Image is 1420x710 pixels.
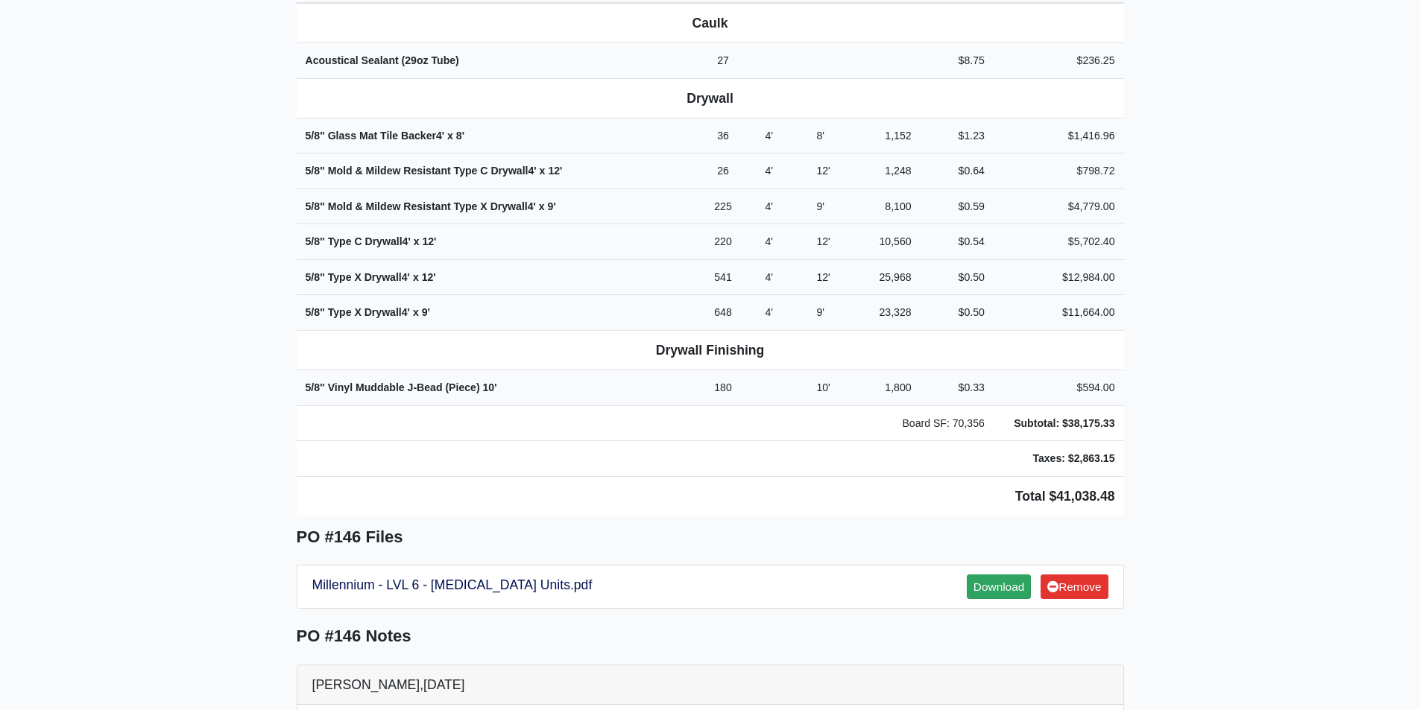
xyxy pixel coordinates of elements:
a: Download [967,574,1031,599]
span: 4' [765,165,773,177]
span: 12' [548,165,562,177]
td: $8.75 [921,43,994,79]
td: 648 [690,295,757,331]
span: 4' [402,306,410,318]
td: $0.64 [921,153,994,189]
strong: Acoustical Sealant (29oz Tube) [306,54,459,66]
td: 541 [690,259,757,295]
span: x [413,306,419,318]
span: x [413,271,419,283]
span: 9' [816,306,824,318]
strong: 5/8" Type X Drywall [306,306,430,318]
strong: 5/8" Mold & Mildew Resistant Type X Drywall [306,200,556,212]
span: 12' [816,235,830,247]
strong: 5/8" Mold & Mildew Resistant Type C Drywall [306,165,563,177]
td: 27 [690,43,757,79]
span: 4' [765,306,773,318]
span: 8' [456,130,464,142]
a: Remove [1041,574,1108,599]
strong: 5/8" Vinyl Muddable J-Bead (Piece) [306,381,497,393]
td: 180 [690,370,757,406]
span: 12' [816,165,830,177]
span: 12' [422,271,436,283]
td: 23,328 [865,295,920,331]
td: $1,416.96 [994,118,1124,153]
h5: PO #146 Notes [297,627,1124,646]
td: $1.23 [921,118,994,153]
span: x [539,200,545,212]
a: Millennium - LVL 6 - [MEDICAL_DATA] Units.pdf [312,577,593,592]
span: 4' [765,271,773,283]
td: 1,248 [865,153,920,189]
span: 4' [436,130,444,142]
td: 26 [690,153,757,189]
td: $4,779.00 [994,188,1124,224]
span: 4' [528,165,537,177]
span: 4' [765,130,773,142]
td: $0.50 [921,295,994,331]
b: Drywall Finishing [656,343,765,358]
td: $0.54 [921,224,994,260]
span: 4' [403,235,411,247]
div: [PERSON_NAME], [297,665,1123,705]
td: $798.72 [994,153,1124,189]
td: 36 [690,118,757,153]
td: 225 [690,188,757,224]
span: x [414,235,420,247]
span: 8' [816,130,824,142]
td: Total $41,038.48 [297,476,1124,516]
span: 12' [422,235,436,247]
span: 10' [483,381,497,393]
td: $0.59 [921,188,994,224]
td: 220 [690,224,757,260]
td: 25,968 [865,259,920,295]
span: Board SF: 70,356 [902,417,984,429]
span: 4' [765,200,773,212]
h5: PO #146 Files [297,527,1124,547]
td: $594.00 [994,370,1124,406]
td: $0.33 [921,370,994,406]
td: $5,702.40 [994,224,1124,260]
td: 8,100 [865,188,920,224]
td: $12,984.00 [994,259,1124,295]
span: 9' [422,306,430,318]
td: $236.25 [994,43,1124,79]
td: 1,152 [865,118,920,153]
strong: 5/8" Type C Drywall [306,235,437,247]
span: 9' [548,200,556,212]
span: 4' [765,235,773,247]
td: Subtotal: $38,175.33 [994,405,1124,441]
span: 4' [528,200,536,212]
td: Taxes: $2,863.15 [994,441,1124,477]
span: x [540,165,546,177]
td: $0.50 [921,259,994,295]
b: Caulk [692,16,728,31]
span: 9' [816,200,824,212]
td: $11,664.00 [994,295,1124,331]
span: 10' [816,381,830,393]
span: [DATE] [423,677,464,692]
strong: 5/8" Glass Mat Tile Backer [306,130,465,142]
b: Drywall [687,91,733,106]
span: x [447,130,453,142]
strong: 5/8" Type X Drywall [306,271,436,283]
span: 4' [402,271,410,283]
span: 12' [816,271,830,283]
td: 1,800 [865,370,920,406]
td: 10,560 [865,224,920,260]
